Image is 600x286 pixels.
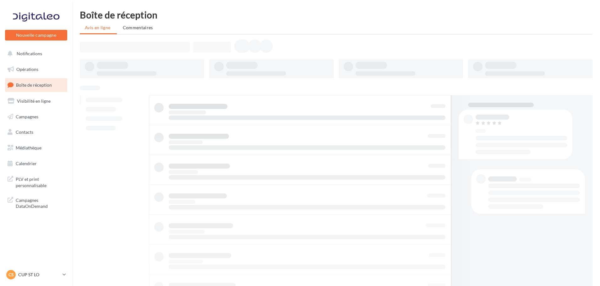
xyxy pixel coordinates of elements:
[4,78,68,92] a: Boîte de réception
[4,126,68,139] a: Contacts
[4,94,68,108] a: Visibilité en ligne
[123,25,153,30] span: Commentaires
[16,196,65,209] span: Campagnes DataOnDemand
[16,175,65,188] span: PLV et print personnalisable
[4,193,68,212] a: Campagnes DataOnDemand
[17,51,42,56] span: Notifications
[4,110,68,123] a: Campagnes
[16,129,33,135] span: Contacts
[5,30,67,40] button: Nouvelle campagne
[4,47,66,60] button: Notifications
[16,161,37,166] span: Calendrier
[80,10,592,19] div: Boîte de réception
[5,269,67,281] a: CS CUP ST LO
[16,114,38,119] span: Campagnes
[16,82,52,88] span: Boîte de réception
[4,141,68,154] a: Médiathèque
[8,272,14,278] span: CS
[4,157,68,170] a: Calendrier
[4,172,68,191] a: PLV et print personnalisable
[16,67,38,72] span: Opérations
[16,145,41,150] span: Médiathèque
[18,272,60,278] p: CUP ST LO
[17,98,51,104] span: Visibilité en ligne
[4,63,68,76] a: Opérations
